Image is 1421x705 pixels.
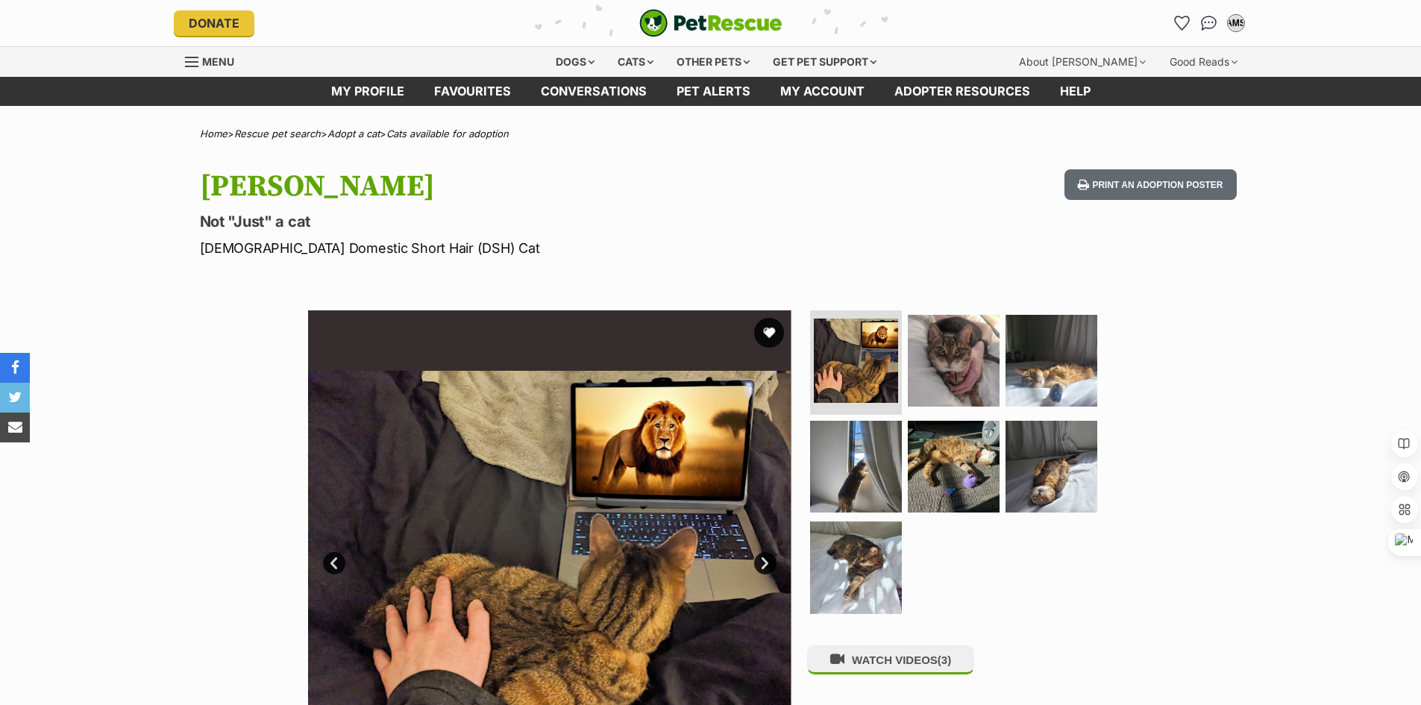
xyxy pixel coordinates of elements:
a: PetRescue [639,9,782,37]
a: Favourites [419,77,526,106]
img: Photo of Sasha [1006,421,1097,513]
span: Menu [202,55,234,68]
a: Donate [174,10,254,36]
img: Photo of Sasha [908,315,1000,407]
div: AMS [1229,16,1243,31]
a: My profile [316,77,419,106]
p: [DEMOGRAPHIC_DATA] Domestic Short Hair (DSH) Cat [200,238,831,258]
button: My account [1224,11,1248,35]
p: Not "Just" a cat [200,211,831,232]
a: Adopter resources [879,77,1045,106]
a: Rescue pet search [234,128,321,140]
img: Photo of Sasha [810,421,902,513]
button: Print an adoption poster [1064,169,1236,200]
a: Home [200,128,228,140]
a: Help [1045,77,1105,106]
ul: Account quick links [1170,11,1248,35]
img: logo-cat-932fe2b9b8326f06289b0f2fb663e598f794de774fb13d1741a6617ecf9a85b4.svg [639,9,782,37]
a: Conversations [1197,11,1221,35]
img: chat-41dd97257d64d25036548639549fe6c8038ab92f7586957e7f3b1b290dea8141.svg [1201,16,1217,31]
div: Good Reads [1159,47,1248,77]
a: Next [754,552,777,574]
h1: [PERSON_NAME] [200,169,831,204]
div: Get pet support [762,47,887,77]
a: Prev [323,552,345,574]
img: Photo of Sasha [1006,315,1097,407]
img: Photo of Sasha [814,319,898,403]
button: favourite [754,318,784,348]
div: Other pets [666,47,760,77]
div: About [PERSON_NAME] [1008,47,1156,77]
span: (3) [938,654,951,666]
a: Favourites [1170,11,1194,35]
img: Photo of Sasha [908,421,1000,513]
a: Menu [185,47,245,74]
a: conversations [526,77,662,106]
a: Adopt a cat [327,128,380,140]
img: Photo of Sasha [810,521,902,613]
a: Pet alerts [662,77,765,106]
div: Cats [607,47,664,77]
a: Cats available for adoption [386,128,509,140]
div: Dogs [545,47,605,77]
a: My account [765,77,879,106]
button: WATCH VIDEOS(3) [807,645,974,674]
div: > > > [163,128,1259,140]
